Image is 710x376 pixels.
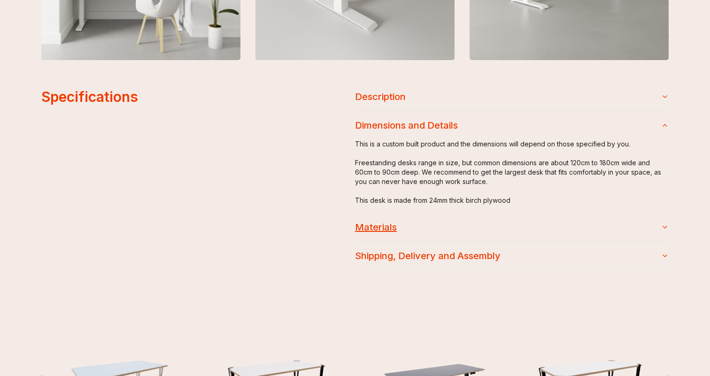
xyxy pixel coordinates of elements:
[355,196,510,204] span: This desk is made from 24mm thick birch plywood
[355,139,669,213] div: Dimensions and Details
[355,111,669,139] button: Dimensions and Details
[355,83,669,111] button: Description
[41,88,355,105] h3: Specifications
[355,158,669,205] div: Freestanding desks range in size, but common dimensions are about 120cm to 180cm wide and 60cm to...
[355,213,669,241] button: Materials
[355,242,669,270] button: Shipping, Delivery and Assembly
[355,139,669,213] div: This is a custom built product and the dimensions will depend on those specified by you.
